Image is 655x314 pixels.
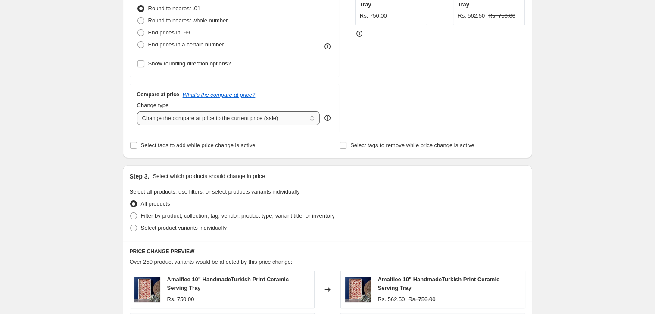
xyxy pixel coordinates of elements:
[130,172,150,181] h2: Step 3.
[323,114,332,122] div: help
[148,17,228,24] span: Round to nearest whole number
[141,212,335,219] span: Filter by product, collection, tag, vendor, product type, variant title, or inventory
[183,92,256,98] button: What's the compare at price?
[378,295,405,304] div: Rs. 562.50
[360,12,387,20] div: Rs. 750.00
[141,142,256,148] span: Select tags to add while price change is active
[148,5,200,12] span: Round to nearest .01
[134,277,160,302] img: Amalfiee-10--HandmadeTurkish-Print-Ceramic-Serving-Tray-Amalfiee_Ceramics-1678905449_80x.jpg
[141,200,170,207] span: All products
[148,41,224,48] span: End prices in a certain number
[167,276,289,291] span: Amalfiee 10" HandmadeTurkish Print Ceramic Serving Tray
[458,12,485,20] div: Rs. 562.50
[130,259,293,265] span: Over 250 product variants would be affected by this price change:
[137,91,179,98] h3: Compare at price
[345,277,371,302] img: Amalfiee-10--HandmadeTurkish-Print-Ceramic-Serving-Tray-Amalfiee_Ceramics-1678905449_80x.jpg
[408,295,435,304] strike: Rs. 750.00
[378,276,500,291] span: Amalfiee 10" HandmadeTurkish Print Ceramic Serving Tray
[137,102,169,108] span: Change type
[130,188,300,195] span: Select all products, use filters, or select products variants individually
[350,142,474,148] span: Select tags to remove while price change is active
[130,248,525,255] h6: PRICE CHANGE PREVIEW
[148,29,190,36] span: End prices in .99
[488,12,515,20] strike: Rs. 750.00
[141,225,227,231] span: Select product variants individually
[148,60,231,67] span: Show rounding direction options?
[167,295,194,304] div: Rs. 750.00
[153,172,265,181] p: Select which products should change in price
